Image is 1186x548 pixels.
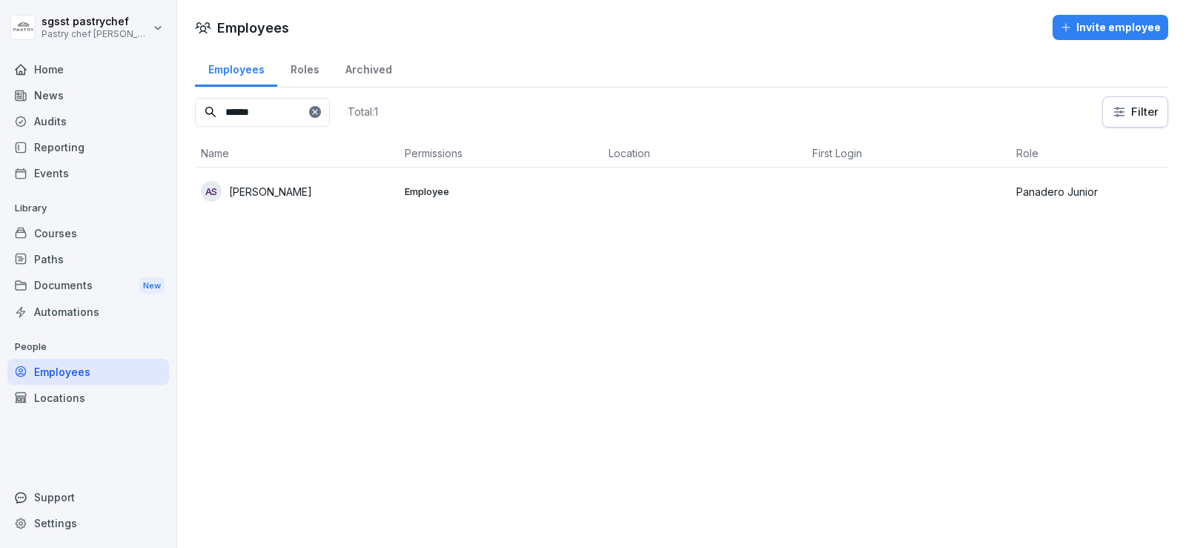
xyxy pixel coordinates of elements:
p: Employee [405,185,597,198]
button: Invite employee [1053,15,1168,40]
h1: Employees [217,18,289,38]
a: Home [7,56,169,82]
div: Filter [1112,105,1159,119]
a: DocumentsNew [7,272,169,300]
a: News [7,82,169,108]
a: Events [7,160,169,186]
p: Total: 1 [348,105,378,119]
a: Courses [7,220,169,246]
a: Reporting [7,134,169,160]
p: People [7,335,169,359]
p: Library [7,197,169,220]
th: Permissions [399,139,603,168]
p: Pastry chef [PERSON_NAME] y Cocina gourmet [42,29,150,39]
a: Settings [7,510,169,536]
a: Audits [7,108,169,134]
div: Support [7,484,169,510]
a: Locations [7,385,169,411]
a: Roles [277,49,332,87]
div: AS [201,181,222,202]
a: Archived [332,49,405,87]
th: Name [195,139,399,168]
div: Documents [7,272,169,300]
p: sgsst pastrychef [42,16,150,28]
div: Invite employee [1060,19,1161,36]
div: New [139,277,165,294]
button: Filter [1103,97,1167,127]
a: Employees [195,49,277,87]
a: Employees [7,359,169,385]
a: Automations [7,299,169,325]
th: Location [603,139,806,168]
a: Paths [7,246,169,272]
p: [PERSON_NAME] [229,184,312,199]
th: First Login [806,139,1010,168]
